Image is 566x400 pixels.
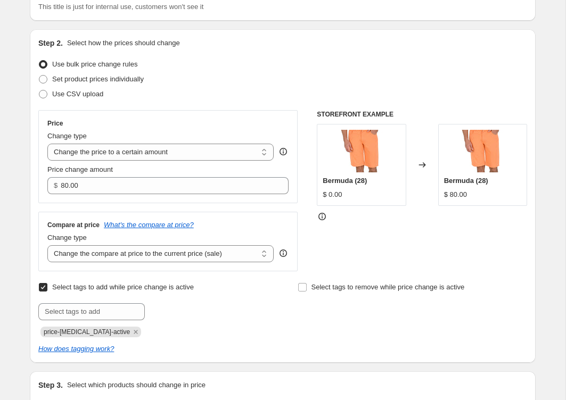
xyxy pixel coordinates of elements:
h6: STOREFRONT EXAMPLE [317,110,527,119]
a: How does tagging work? [38,345,114,353]
button: What's the compare at price? [104,221,194,229]
div: $ 0.00 [323,189,342,200]
img: 20240826_111909_690e86a4-a1ca-4732-bd6d-9ce91329a3c6_80x.jpg [340,130,383,172]
span: Change type [47,132,87,140]
span: Set product prices individually [52,75,144,83]
input: 80.00 [61,177,272,194]
h3: Price [47,119,63,128]
span: Select tags to remove while price change is active [311,283,465,291]
span: Change type [47,234,87,241]
button: Remove price-change-job-active [131,327,141,337]
span: This title is just for internal use, customers won't see it [38,3,203,11]
p: Select how the prices should change [67,38,180,48]
span: Use CSV upload [52,90,103,98]
span: $ [54,181,58,189]
img: 20240826_111909_690e86a4-a1ca-4732-bd6d-9ce91329a3c6_80x.jpg [461,130,504,172]
span: Select tags to add while price change is active [52,283,194,291]
span: Bermuda (28) [323,177,367,185]
span: price-change-job-active [44,328,130,336]
h2: Step 2. [38,38,63,48]
span: Price change amount [47,165,113,173]
p: Select which products should change in price [67,380,206,390]
span: Use bulk price change rules [52,60,137,68]
div: $ 80.00 [444,189,467,200]
div: help [278,146,289,157]
input: Select tags to add [38,303,145,320]
span: Bermuda (28) [444,177,488,185]
h2: Step 3. [38,380,63,390]
h3: Compare at price [47,221,100,229]
div: help [278,248,289,259]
